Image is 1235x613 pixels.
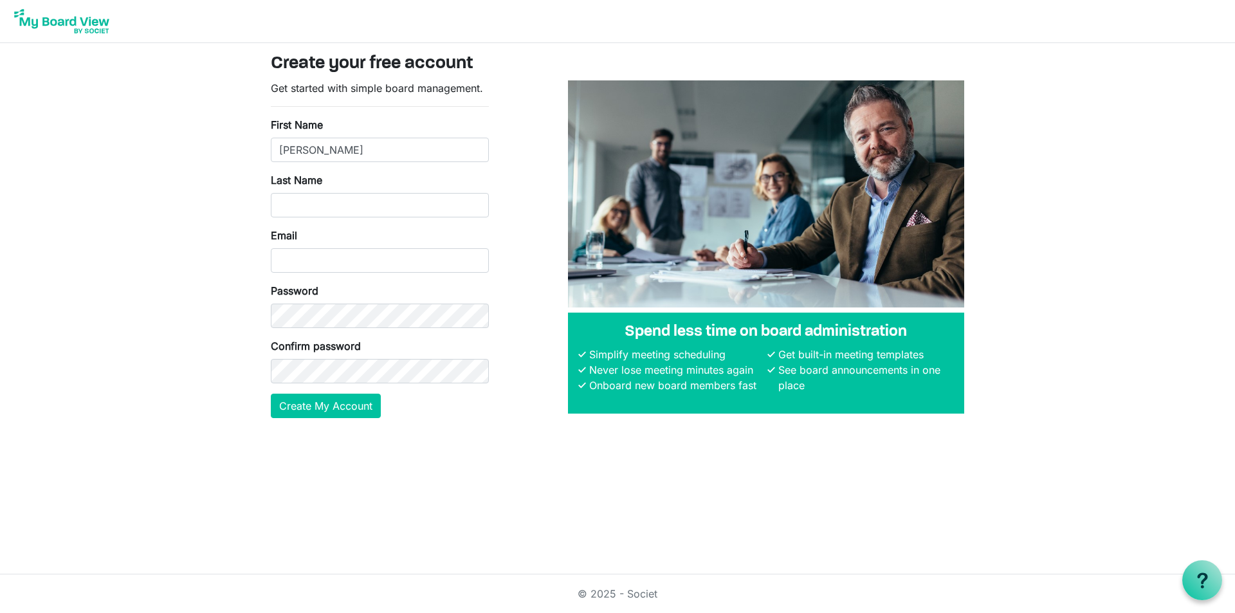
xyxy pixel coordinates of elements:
label: Password [271,283,318,298]
li: See board announcements in one place [775,362,954,393]
li: Never lose meeting minutes again [586,362,765,378]
label: Email [271,228,297,243]
h3: Create your free account [271,53,964,75]
img: A photograph of board members sitting at a table [568,80,964,307]
label: Last Name [271,172,322,188]
li: Onboard new board members fast [586,378,765,393]
label: Confirm password [271,338,361,354]
span: Get started with simple board management. [271,82,483,95]
button: Create My Account [271,394,381,418]
a: © 2025 - Societ [578,587,657,600]
label: First Name [271,117,323,133]
img: My Board View Logo [10,5,113,37]
li: Get built-in meeting templates [775,347,954,362]
h4: Spend less time on board administration [578,323,954,342]
li: Simplify meeting scheduling [586,347,765,362]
